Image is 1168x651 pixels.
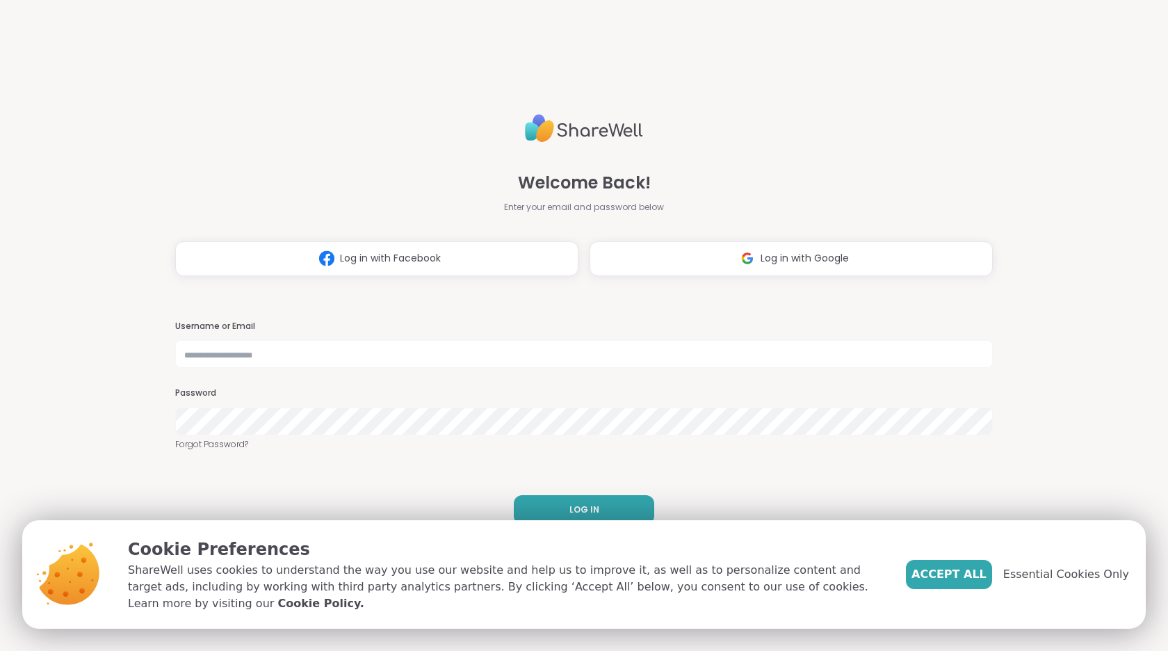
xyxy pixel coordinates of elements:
span: Essential Cookies Only [1003,566,1129,583]
img: ShareWell Logomark [314,246,340,271]
button: Accept All [906,560,992,589]
img: ShareWell Logomark [734,246,761,271]
h3: Password [175,387,993,399]
p: Cookie Preferences [128,537,884,562]
button: LOG IN [514,495,654,524]
p: ShareWell uses cookies to understand the way you use our website and help us to improve it, as we... [128,562,884,612]
span: Log in with Facebook [340,251,441,266]
a: Forgot Password? [175,438,993,451]
span: Enter your email and password below [504,201,664,214]
button: Log in with Facebook [175,241,578,276]
span: Welcome Back! [518,170,651,195]
h3: Username or Email [175,321,993,332]
img: ShareWell Logo [525,108,643,148]
span: LOG IN [569,504,599,516]
button: Log in with Google [590,241,993,276]
span: Accept All [911,566,987,583]
a: Cookie Policy. [277,595,364,612]
span: Log in with Google [761,251,849,266]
